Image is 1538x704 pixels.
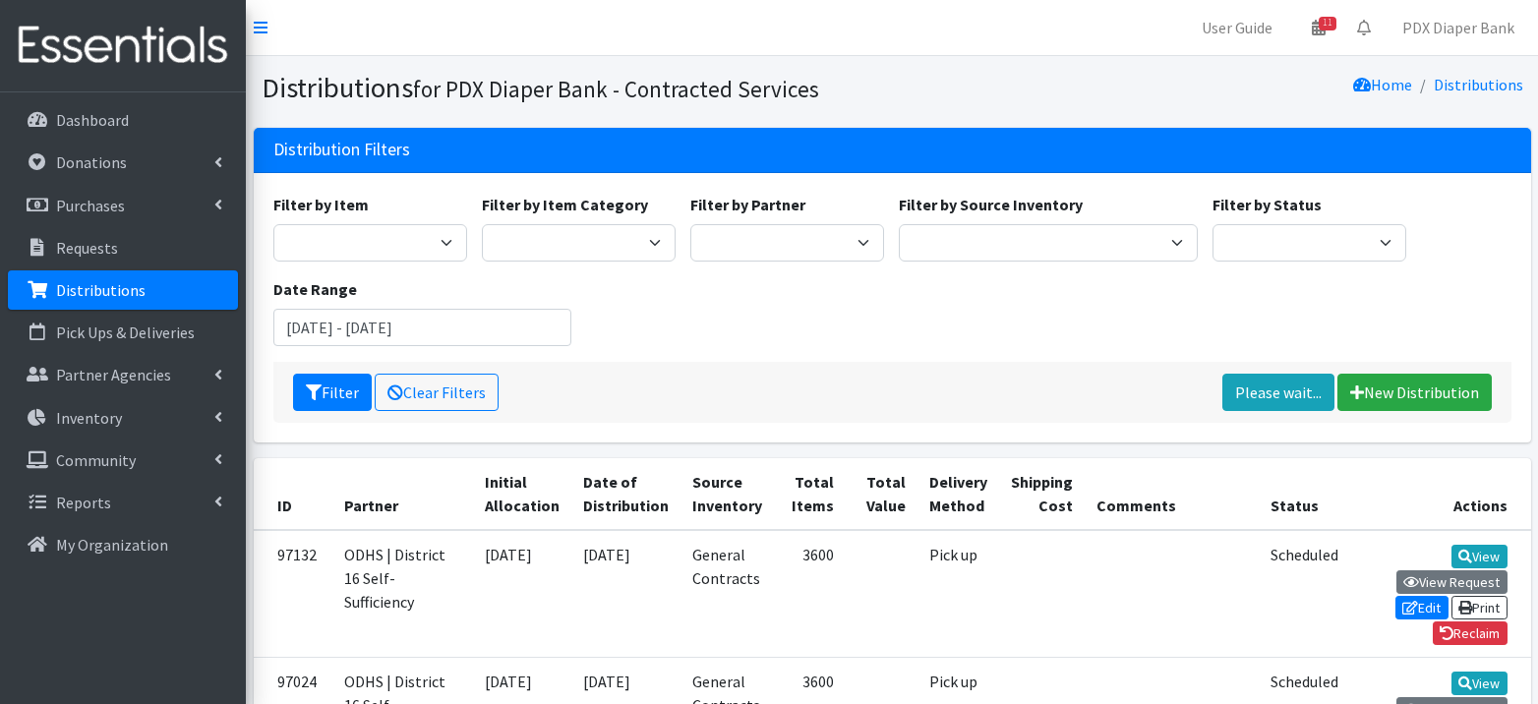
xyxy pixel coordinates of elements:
[1387,8,1530,47] a: PDX Diaper Bank
[56,408,122,428] p: Inventory
[332,530,473,658] td: ODHS | District 16 Self-Sufficiency
[56,323,195,342] p: Pick Ups & Deliveries
[999,458,1085,530] th: Shipping Cost
[1353,75,1412,94] a: Home
[8,100,238,140] a: Dashboard
[8,186,238,225] a: Purchases
[846,458,917,530] th: Total Value
[1433,621,1508,645] a: Reclaim
[571,530,680,658] td: [DATE]
[8,440,238,480] a: Community
[56,196,125,215] p: Purchases
[8,483,238,522] a: Reports
[273,309,572,346] input: January 1, 2011 - December 31, 2011
[273,277,357,301] label: Date Range
[1222,374,1334,411] a: Please wait...
[254,530,332,658] td: 97132
[262,71,885,105] h1: Distributions
[571,458,680,530] th: Date of Distribution
[1434,75,1523,94] a: Distributions
[56,280,146,300] p: Distributions
[1350,458,1531,530] th: Actions
[8,270,238,310] a: Distributions
[1296,8,1341,47] a: 11
[56,365,171,384] p: Partner Agencies
[1451,596,1508,619] a: Print
[413,75,819,103] small: for PDX Diaper Bank - Contracted Services
[56,152,127,172] p: Donations
[690,193,805,216] label: Filter by Partner
[8,313,238,352] a: Pick Ups & Deliveries
[254,458,332,530] th: ID
[8,355,238,394] a: Partner Agencies
[8,525,238,564] a: My Organization
[482,193,648,216] label: Filter by Item Category
[273,193,369,216] label: Filter by Item
[1085,458,1259,530] th: Comments
[56,450,136,470] p: Community
[8,143,238,182] a: Donations
[774,458,846,530] th: Total Items
[273,140,410,160] h3: Distribution Filters
[1396,570,1508,594] a: View Request
[1451,672,1508,695] a: View
[774,530,846,658] td: 3600
[1186,8,1288,47] a: User Guide
[680,458,774,530] th: Source Inventory
[8,398,238,438] a: Inventory
[1213,193,1322,216] label: Filter by Status
[56,110,129,130] p: Dashboard
[917,530,999,658] td: Pick up
[8,13,238,79] img: HumanEssentials
[8,228,238,267] a: Requests
[680,530,774,658] td: General Contracts
[332,458,473,530] th: Partner
[1319,17,1336,30] span: 11
[293,374,372,411] button: Filter
[56,493,111,512] p: Reports
[473,458,571,530] th: Initial Allocation
[899,193,1083,216] label: Filter by Source Inventory
[1337,374,1492,411] a: New Distribution
[473,530,571,658] td: [DATE]
[1451,545,1508,568] a: View
[1259,530,1350,658] td: Scheduled
[917,458,999,530] th: Delivery Method
[56,238,118,258] p: Requests
[375,374,499,411] a: Clear Filters
[56,535,168,555] p: My Organization
[1395,596,1449,619] a: Edit
[1259,458,1350,530] th: Status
